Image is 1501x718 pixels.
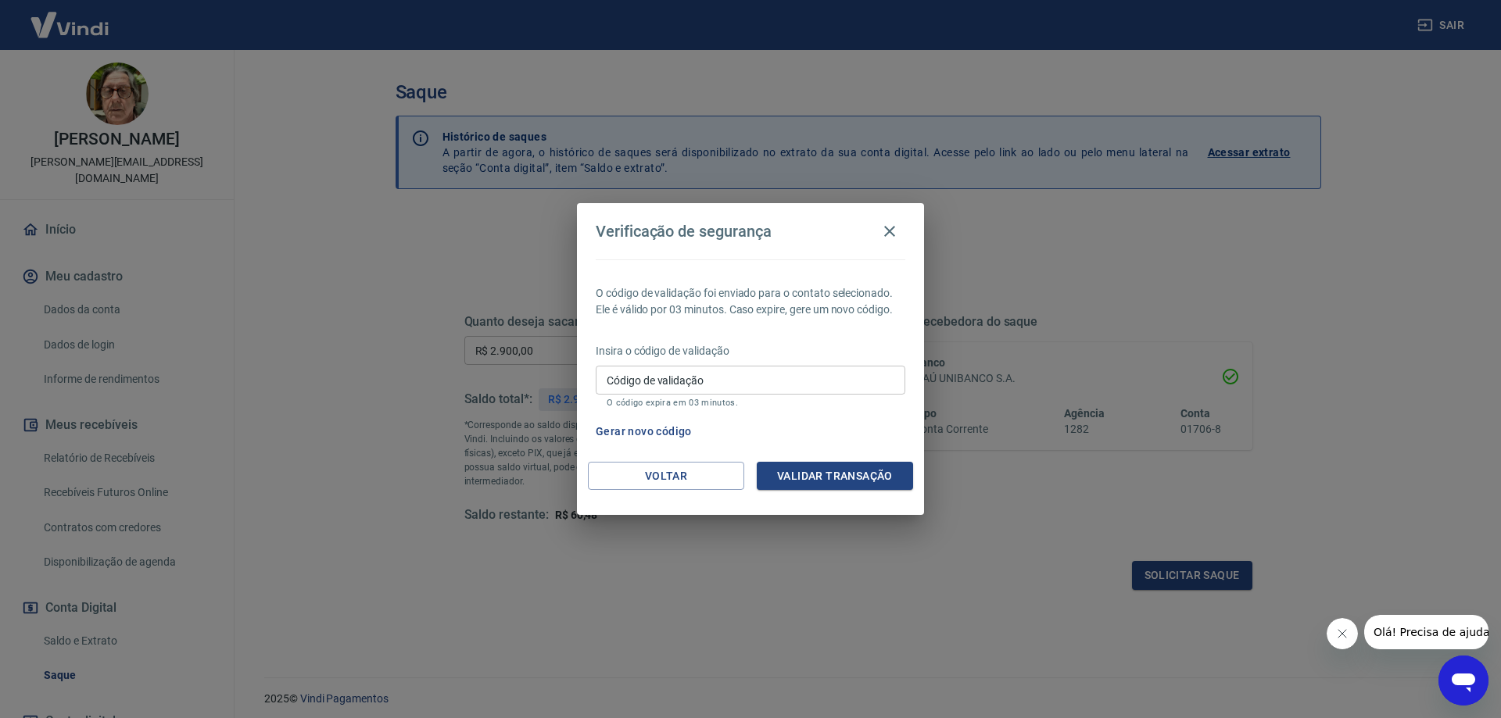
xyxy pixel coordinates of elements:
[1438,655,1488,705] iframe: Botão para abrir a janela de mensagens
[1327,618,1358,649] iframe: Fechar mensagem
[589,417,698,446] button: Gerar novo código
[588,462,744,491] button: Voltar
[596,343,905,359] p: Insira o código de validação
[1364,615,1488,649] iframe: Mensagem da empresa
[757,462,913,491] button: Validar transação
[596,222,772,241] h4: Verificação de segurança
[596,285,905,318] p: O código de validação foi enviado para o contato selecionado. Ele é válido por 03 minutos. Caso e...
[9,11,131,23] span: Olá! Precisa de ajuda?
[607,398,894,408] p: O código expira em 03 minutos.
